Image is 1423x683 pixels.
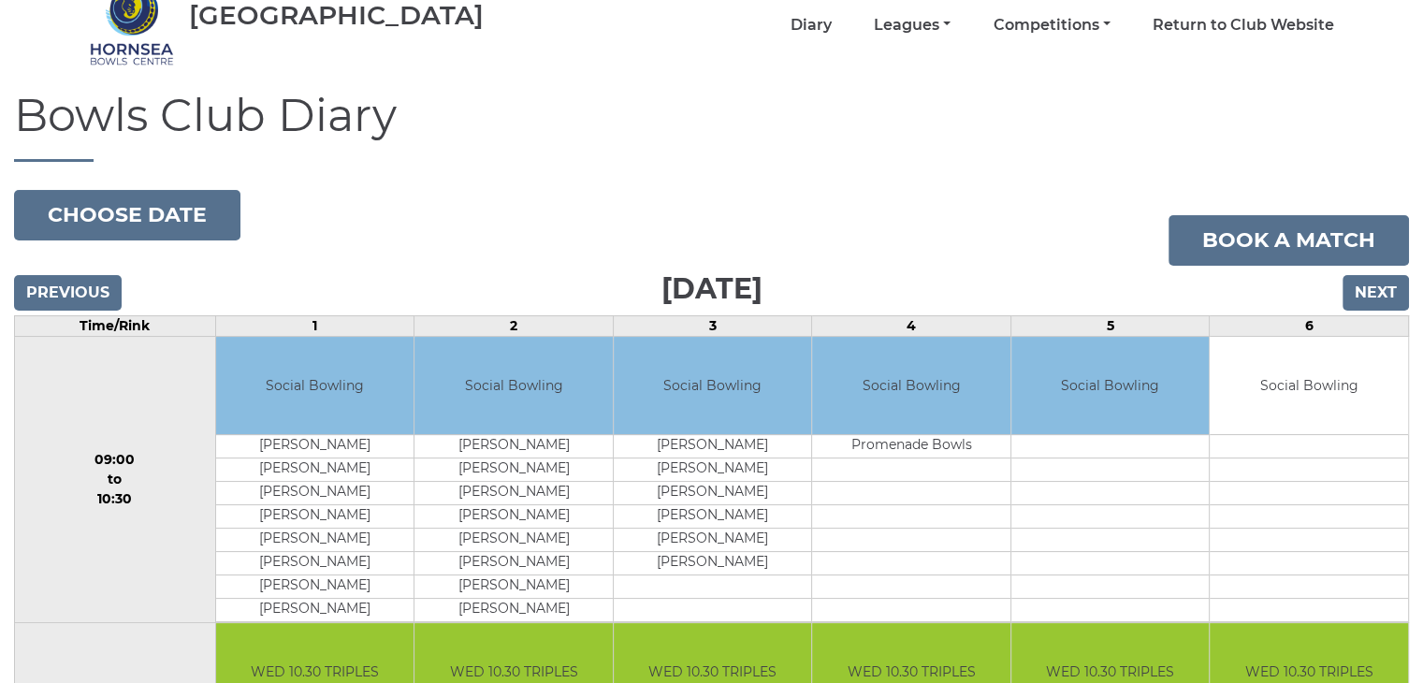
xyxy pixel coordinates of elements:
a: Leagues [874,15,951,36]
td: Time/Rink [15,315,216,336]
td: 09:00 to 10:30 [15,336,216,623]
td: 3 [613,315,812,336]
td: [PERSON_NAME] [216,505,414,529]
td: [PERSON_NAME] [216,458,414,482]
td: [PERSON_NAME] [216,575,414,599]
td: [PERSON_NAME] [414,505,613,529]
td: [PERSON_NAME] [614,552,812,575]
td: Social Bowling [414,337,613,435]
td: [PERSON_NAME] [614,458,812,482]
td: [PERSON_NAME] [614,435,812,458]
td: [PERSON_NAME] [414,575,613,599]
td: 5 [1010,315,1210,336]
td: [PERSON_NAME] [614,482,812,505]
td: [PERSON_NAME] [414,529,613,552]
td: Social Bowling [1011,337,1210,435]
a: Return to Club Website [1153,15,1334,36]
td: Promenade Bowls [812,435,1010,458]
button: Choose date [14,190,240,240]
a: Diary [791,15,832,36]
td: Social Bowling [216,337,414,435]
td: [PERSON_NAME] [414,458,613,482]
td: [PERSON_NAME] [414,482,613,505]
td: Social Bowling [812,337,1010,435]
div: [GEOGRAPHIC_DATA] [189,1,484,30]
td: [PERSON_NAME] [614,505,812,529]
td: [PERSON_NAME] [216,599,414,622]
td: [PERSON_NAME] [614,529,812,552]
td: [PERSON_NAME] [414,552,613,575]
td: [PERSON_NAME] [216,529,414,552]
td: 4 [812,315,1011,336]
td: [PERSON_NAME] [414,435,613,458]
td: 1 [215,315,414,336]
a: Competitions [993,15,1110,36]
td: Social Bowling [1210,337,1408,435]
td: [PERSON_NAME] [216,552,414,575]
td: Social Bowling [614,337,812,435]
h1: Bowls Club Diary [14,91,1409,162]
td: [PERSON_NAME] [216,435,414,458]
td: 2 [414,315,614,336]
td: 6 [1210,315,1409,336]
input: Next [1343,275,1409,311]
input: Previous [14,275,122,311]
td: [PERSON_NAME] [414,599,613,622]
a: Book a match [1169,215,1409,266]
td: [PERSON_NAME] [216,482,414,505]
